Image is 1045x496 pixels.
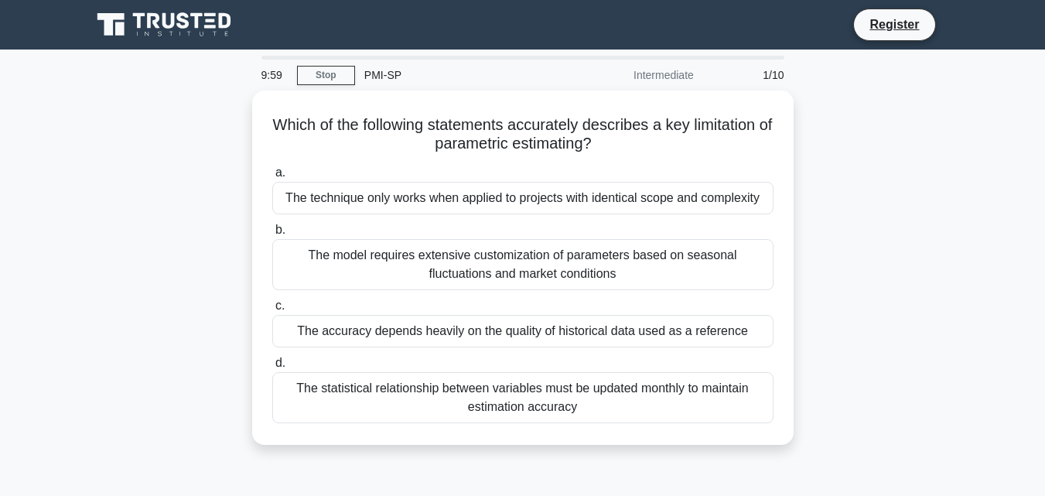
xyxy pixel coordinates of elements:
div: PMI-SP [355,60,568,91]
span: a. [275,166,285,179]
div: Intermediate [568,60,703,91]
a: Stop [297,66,355,85]
span: c. [275,299,285,312]
div: The model requires extensive customization of parameters based on seasonal fluctuations and marke... [272,239,774,290]
span: b. [275,223,285,236]
div: The accuracy depends heavily on the quality of historical data used as a reference [272,315,774,347]
div: 1/10 [703,60,794,91]
div: The statistical relationship between variables must be updated monthly to maintain estimation acc... [272,372,774,423]
div: The technique only works when applied to projects with identical scope and complexity [272,182,774,214]
div: 9:59 [252,60,297,91]
span: d. [275,356,285,369]
h5: Which of the following statements accurately describes a key limitation of parametric estimating? [271,115,775,154]
a: Register [860,15,928,34]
